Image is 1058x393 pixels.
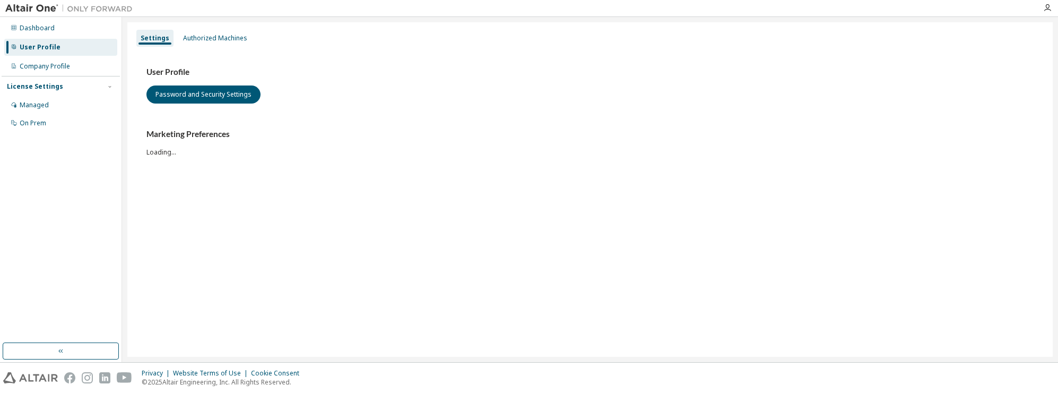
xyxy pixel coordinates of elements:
img: facebook.svg [64,372,75,383]
h3: Marketing Preferences [146,129,1034,140]
div: Loading... [146,129,1034,156]
div: License Settings [7,82,63,91]
div: Dashboard [20,24,55,32]
div: Company Profile [20,62,70,71]
div: On Prem [20,119,46,127]
div: Settings [141,34,169,42]
div: Managed [20,101,49,109]
img: Altair One [5,3,138,14]
img: linkedin.svg [99,372,110,383]
button: Password and Security Settings [146,86,261,104]
img: altair_logo.svg [3,372,58,383]
div: Website Terms of Use [173,369,251,378]
h3: User Profile [146,67,1034,78]
p: © 2025 Altair Engineering, Inc. All Rights Reserved. [142,378,306,387]
img: youtube.svg [117,372,132,383]
div: Authorized Machines [183,34,247,42]
div: Privacy [142,369,173,378]
img: instagram.svg [82,372,93,383]
div: User Profile [20,43,60,52]
div: Cookie Consent [251,369,306,378]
